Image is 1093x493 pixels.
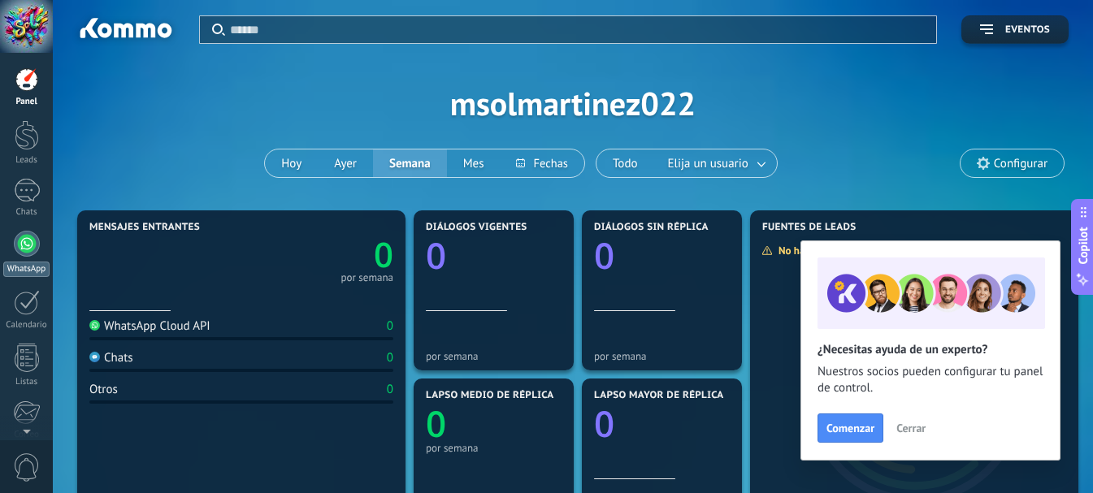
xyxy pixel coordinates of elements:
[896,422,926,434] span: Cerrar
[89,318,210,334] div: WhatsApp Cloud API
[89,350,133,365] div: Chats
[1005,24,1050,36] span: Eventos
[826,422,874,434] span: Comenzar
[818,364,1043,396] span: Nuestros socios pueden configurar tu panel de control.
[961,15,1069,44] button: Eventos
[3,207,50,218] div: Chats
[89,352,100,362] img: Chats
[665,153,752,175] span: Elija un usuario
[762,222,857,233] span: Fuentes de leads
[654,149,777,177] button: Elija un usuario
[596,149,654,177] button: Todo
[594,390,723,401] span: Lapso mayor de réplica
[818,342,1043,357] h2: ¿Necesitas ayuda de un experto?
[426,442,562,454] div: por semana
[426,231,446,279] text: 0
[818,413,883,443] button: Comenzar
[594,222,709,233] span: Diálogos sin réplica
[241,231,393,278] a: 0
[387,382,393,397] div: 0
[3,320,50,331] div: Calendario
[3,262,50,277] div: WhatsApp
[889,416,933,440] button: Cerrar
[426,350,562,362] div: por semana
[387,318,393,334] div: 0
[426,390,554,401] span: Lapso medio de réplica
[318,149,373,177] button: Ayer
[594,399,614,448] text: 0
[500,149,583,177] button: Fechas
[594,350,730,362] div: por semana
[89,222,200,233] span: Mensajes entrantes
[426,222,527,233] span: Diálogos vigentes
[3,97,50,107] div: Panel
[426,399,446,448] text: 0
[89,320,100,331] img: WhatsApp Cloud API
[373,149,447,177] button: Semana
[387,350,393,365] div: 0
[374,231,393,278] text: 0
[594,231,614,279] text: 0
[1075,227,1091,264] span: Copilot
[761,244,959,257] div: No hay suficientes datos para mostrar
[265,149,318,177] button: Hoy
[3,155,50,166] div: Leads
[447,149,501,177] button: Mes
[89,382,118,397] div: Otros
[3,377,50,387] div: Listas
[994,157,1047,171] span: Configurar
[340,274,393,282] div: por semana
